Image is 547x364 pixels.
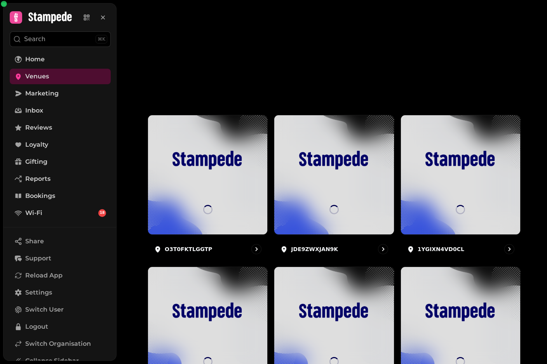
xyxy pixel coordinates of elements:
span: Venues [25,72,49,81]
img: aHR0cHM6Ly9zMy5ldS13ZXN0LTIuYW1hem9uYXdzLmNvbS9ibGFja2J4L2xvY2F0aW9ucy9uZWFybHkub25saW5lL2RlZmF1b... [163,287,252,337]
a: O3T0FKTLGGTPO3T0FKTLGGTP [148,115,268,260]
span: Home [25,55,45,64]
span: 18 [100,210,105,216]
span: Bookings [25,191,55,201]
p: Search [24,35,45,44]
p: O3T0FKTLGGTP [165,245,212,253]
a: Reports [10,171,111,187]
span: Reload App [25,271,63,280]
img: Airband [416,287,505,337]
img: aHR0cHM6Ly9zMy5ldS13ZXN0LTIuYW1hem9uYXdzLmNvbS9ibGFja2J4L2xvY2F0aW9ucy9uZWFybHkub25saW5lL2RlZmF1b... [289,135,379,185]
div: ⌘K [96,35,107,43]
a: Home [10,52,111,67]
a: Inbox [10,103,111,118]
img: aHR0cHM6Ly9zMy5ldS13ZXN0LTIuYW1hem9uYXdzLmNvbS9ibGFja2J4L2xvY2F0aW9ucy9uZWFybHkub25saW5lL2RlZmF1b... [416,135,505,185]
a: Wi-Fi18 [10,205,111,221]
a: JDE9ZWXJAN9KJDE9ZWXJAN9K [274,115,394,260]
button: Reload App [10,268,111,283]
span: Reports [25,174,51,184]
button: Search⌘K [10,31,111,47]
span: Support [25,254,51,263]
img: Aberavon Beach Hotel [289,287,379,337]
span: Wi-Fi [25,208,42,218]
p: JDE9ZWXJAN9K [291,245,338,253]
button: Logout [10,319,111,335]
a: Loyalty [10,137,111,153]
a: Venues [10,69,111,84]
span: Reviews [25,123,52,132]
p: 1YGIXN4VD0CL [418,245,464,253]
span: Marketing [25,89,59,98]
a: Marketing [10,86,111,101]
span: Switch User [25,305,64,314]
a: Settings [10,285,111,300]
span: Gifting [25,157,47,166]
span: Inbox [25,106,43,115]
a: Reviews [10,120,111,135]
a: Gifting [10,154,111,170]
span: Logout [25,322,48,331]
span: Loyalty [25,140,48,149]
svg: go to [253,245,260,253]
span: Settings [25,288,52,297]
span: Share [25,237,44,246]
a: 1YGIXN4VD0CL1YGIXN4VD0CL [401,115,521,260]
svg: go to [505,245,513,253]
button: Support [10,251,111,266]
img: aHR0cHM6Ly9zMy5ldS13ZXN0LTIuYW1hem9uYXdzLmNvbS9ibGFja2J4L2xvY2F0aW9ucy9uZWFybHkub25saW5lL2RlZmF1b... [163,135,252,185]
a: Switch Organisation [10,336,111,352]
button: Share [10,234,111,249]
a: Bookings [10,188,111,204]
button: Switch User [10,302,111,317]
svg: go to [379,245,387,253]
span: Switch Organisation [25,339,91,348]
